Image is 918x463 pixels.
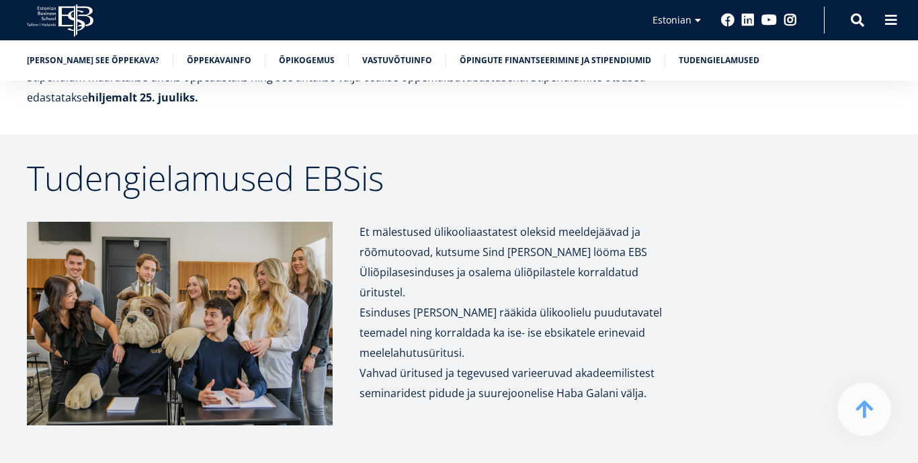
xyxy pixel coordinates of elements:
[360,222,665,302] p: Et mälestused ülikooliaastatest oleksid meeldejäävad ja rõõmutoovad, kutsume Sind [PERSON_NAME] l...
[15,149,163,161] span: Ettevõtlus ja ärijuhtimine (päevaõpe)
[279,54,335,67] a: Õpikogemus
[27,67,665,108] p: Stipendium määratakse üheks õppeaastaks ning see antakse välja osalise õppemaksuvabastusena. Stip...
[3,132,12,141] input: Ettevõtlus ja ärijuhtimine (sessioonõpe), õpingute algus [DATE]
[187,54,251,67] a: Õppekavainfo
[3,185,12,194] input: Mõjuettevõtlus
[360,363,665,403] p: Vahvad üritused ja tegevused varieeruvad akadeemilistest seminaridest pidude ja suurejoonelise Ha...
[362,54,432,67] a: Vastuvõtuinfo
[460,54,651,67] a: Õpingute finantseerimine ja stipendiumid
[679,54,759,67] a: Tudengielamused
[360,302,665,363] p: Esinduses [PERSON_NAME] rääkida ülikoolielu puudutavatel teemadel ning korraldada ka ise- ise ebs...
[15,132,265,144] span: Ettevõtlus ja ärijuhtimine (sessioonõpe), õpingute algus [DATE]
[15,167,129,179] span: Rahvusvaheline ärijuhtimine
[741,13,755,27] a: Linkedin
[88,90,198,105] strong: hiljemalt 25. juuliks.
[27,54,159,67] a: [PERSON_NAME] see õppekava?
[721,13,735,27] a: Facebook
[784,13,797,27] a: Instagram
[15,184,77,196] span: Mõjuettevõtlus
[761,13,777,27] a: Youtube
[3,150,12,159] input: Ettevõtlus ja ärijuhtimine (päevaõpe)
[27,161,665,195] h2: Tudengielamused EBSis
[3,167,12,176] input: Rahvusvaheline ärijuhtimine
[321,1,382,13] span: Perekonnanimi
